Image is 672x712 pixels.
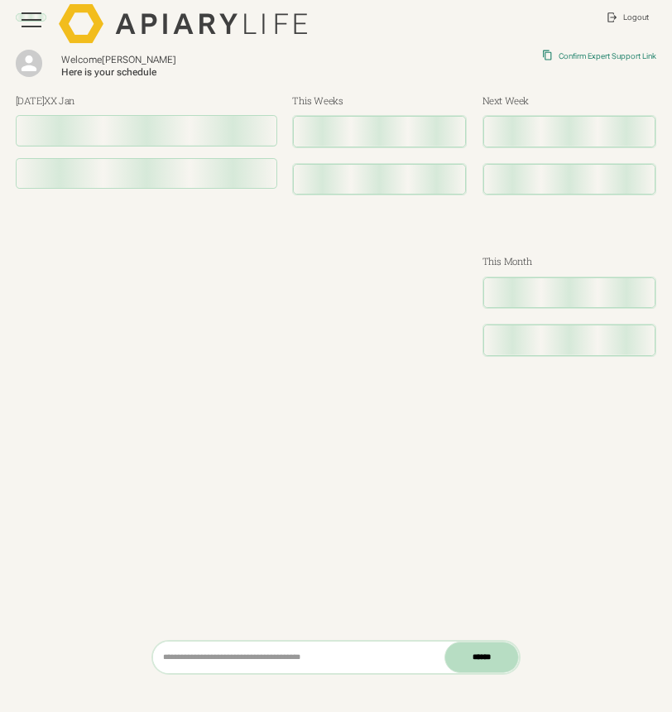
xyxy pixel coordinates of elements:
[61,54,357,66] div: Welcome
[623,12,649,22] div: Logout
[598,4,657,31] a: Logout
[482,254,657,268] h3: This Month
[44,94,75,107] span: XX Jan
[16,94,277,108] h3: [DATE]
[559,51,656,61] div: Confirm Expert Support Link
[61,66,357,79] div: Here is your schedule
[292,94,467,108] h3: This Weeks
[482,94,657,108] h3: Next Week
[102,54,176,65] span: [PERSON_NAME]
